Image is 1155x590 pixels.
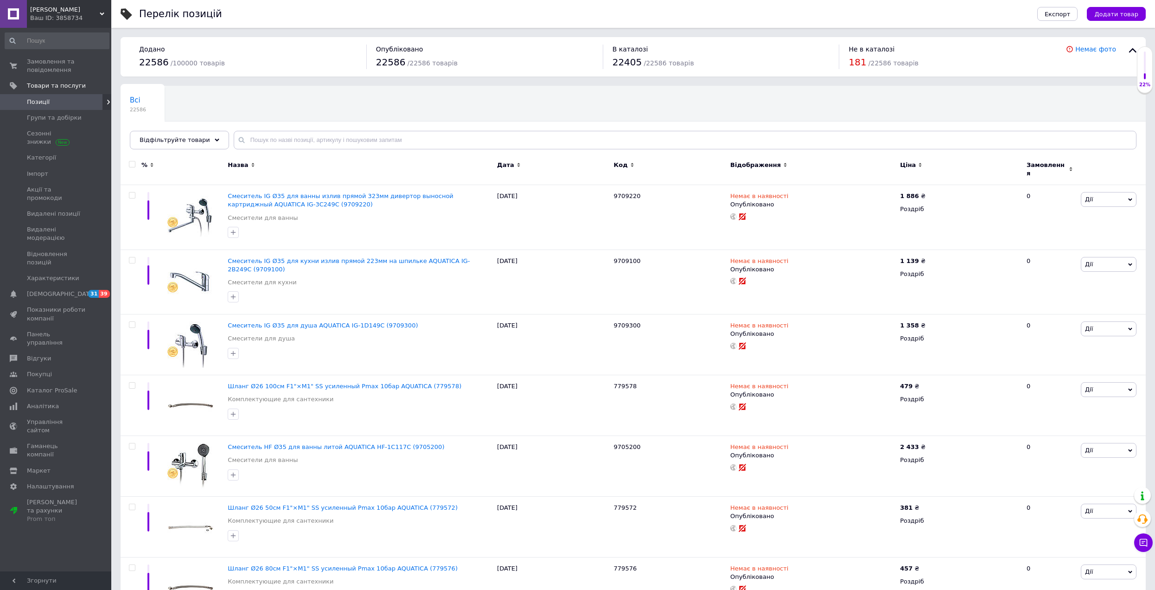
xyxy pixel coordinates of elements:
span: Імпорт [27,170,48,178]
span: Гаманець компанії [27,442,86,459]
a: Комплектующие для сантехники [228,517,333,525]
span: Додати товар [1094,11,1138,18]
span: Аквалюкс [30,6,100,14]
span: Дії [1085,386,1093,393]
div: Опубліковано [730,265,895,274]
span: 779576 [614,565,637,572]
span: Немає в наявності [730,257,788,267]
a: Смесители для душа [228,334,295,343]
span: Немає в наявності [730,504,788,514]
span: Немає в наявності [730,443,788,453]
span: Дії [1085,568,1093,575]
div: 22% [1137,82,1152,88]
div: 0 [1021,185,1078,250]
a: Смесители для кухни [228,278,296,287]
b: 1 886 [900,192,919,199]
a: Смесители для ванны [228,456,298,464]
span: Відображення [730,161,781,169]
b: 2 433 [900,443,919,450]
div: Роздріб [900,395,1019,404]
span: Немає в наявності [730,565,788,575]
span: Замовлення та повідомлення [27,58,86,74]
b: 1 358 [900,322,919,329]
div: ₴ [900,443,925,451]
span: 779578 [614,383,637,390]
div: ₴ [900,504,919,512]
span: Аналітика [27,402,59,410]
span: Характеристики [27,274,79,282]
div: Перелік позицій [139,9,222,19]
span: 9709300 [614,322,641,329]
img: Шланг Ø26 100см F1"×M1" SS усиленный Pmax 10бар AQUATICA (779578) [167,382,214,429]
span: Панель управління [27,330,86,347]
button: Експорт [1037,7,1078,21]
a: Смесители для ванны [228,214,298,222]
div: ₴ [900,321,925,330]
div: [DATE] [495,375,612,436]
a: Шланг Ø26 80см F1"×M1" SS усиленный Pmax 10бар AQUATICA (779576) [228,565,458,572]
div: [DATE] [495,497,612,558]
span: 779572 [614,504,637,511]
span: Додано [139,45,165,53]
div: Опубліковано [730,451,895,460]
div: Опубліковано [730,330,895,338]
span: Дії [1085,196,1093,203]
div: Роздріб [900,577,1019,586]
button: Додати товар [1087,7,1146,21]
div: Ваш ID: 3858734 [30,14,111,22]
span: Смеситель IG Ø35 для ванны излив прямой 323мм дивертор выносной картриджный AQUATICA IG-3C249C (9... [228,192,453,208]
span: Товари та послуги [27,82,86,90]
span: В каталозі [613,45,648,53]
span: Покупці [27,370,52,378]
span: 31 [88,290,99,298]
div: Роздріб [900,270,1019,278]
span: 22586 [130,106,146,113]
div: [DATE] [495,250,612,314]
span: Маркет [27,467,51,475]
span: 9709100 [614,257,641,264]
span: 22405 [613,57,642,68]
span: Код [614,161,628,169]
span: Дата [497,161,514,169]
input: Пошук по назві позиції, артикулу і пошуковим запитам [234,131,1136,149]
span: Позиції [27,98,50,106]
span: Сезонні знижки [27,129,86,146]
span: 39 [99,290,109,298]
span: Відновлення позицій [27,250,86,267]
div: [DATE] [495,185,612,250]
span: Всі [130,96,140,104]
span: Назва [228,161,248,169]
div: 0 [1021,314,1078,375]
div: ₴ [900,382,919,391]
span: Налаштування [27,482,74,491]
span: / 22586 товарів [644,59,694,67]
span: / 22586 товарів [408,59,458,67]
span: % [141,161,147,169]
div: Prom топ [27,515,86,523]
span: Немає в наявності [730,192,788,202]
a: Шланг Ø26 50см F1"×M1" SS усиленный Pmax 10бар AQUATICA (779572) [228,504,458,511]
span: Опубліковано [376,45,423,53]
span: 9709220 [614,192,641,199]
a: Комплектующие для сантехники [228,395,333,404]
div: Роздріб [900,334,1019,343]
a: Смеситель IG Ø35 для кухни излив прямой 223мм на шпильке AQUATICA IG-2B249C (9709100) [228,257,470,273]
a: Комплектующие для сантехники [228,577,333,586]
div: ₴ [900,257,925,265]
div: Роздріб [900,517,1019,525]
img: Смеситель IG Ø35 для душа AQUATICA IG-1D149C (9709300) [167,321,214,368]
span: Не в каталозі [849,45,894,53]
span: Замовлення [1027,161,1066,178]
span: Ціна [900,161,916,169]
div: 0 [1021,375,1078,436]
div: 0 [1021,497,1078,558]
span: 22586 [376,57,406,68]
span: Групи та добірки [27,114,82,122]
span: Дії [1085,447,1093,454]
span: Немає в наявності [730,383,788,392]
div: Роздріб [900,205,1019,213]
a: Шланг Ø26 100см F1"×M1" SS усиленный Pmax 10бар AQUATICA (779578) [228,383,461,390]
b: 457 [900,565,913,572]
